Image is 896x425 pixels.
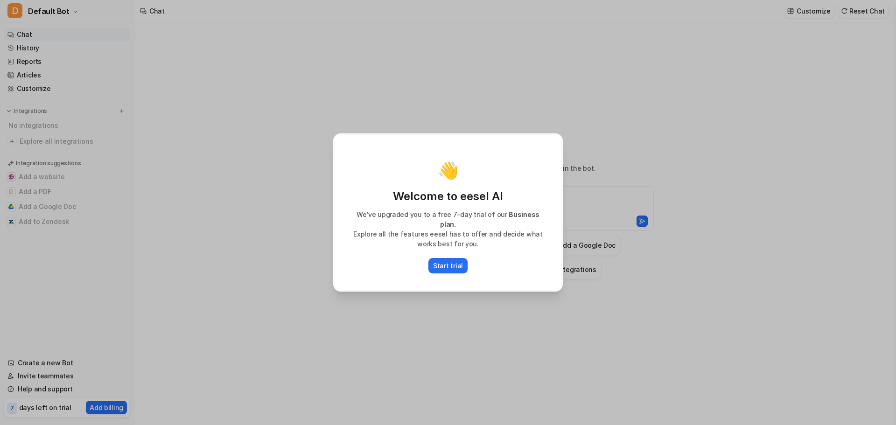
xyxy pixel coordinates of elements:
p: Explore all the features eesel has to offer and decide what works best for you. [344,229,552,249]
button: Start trial [428,258,468,273]
p: Welcome to eesel AI [344,189,552,204]
p: 👋 [438,161,459,180]
p: Start trial [433,261,463,271]
p: We’ve upgraded you to a free 7-day trial of our [344,209,552,229]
